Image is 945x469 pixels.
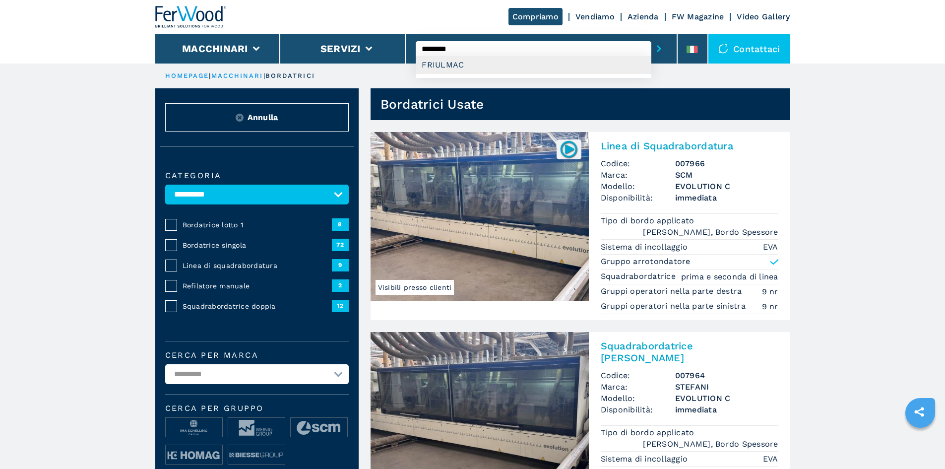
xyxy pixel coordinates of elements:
img: image [228,445,285,465]
span: Modello: [601,181,675,192]
span: Marca: [601,381,675,393]
em: 9 nr [762,301,778,312]
p: bordatrici [265,71,315,80]
p: Sistema di incollaggio [601,454,691,465]
em: EVA [763,453,778,465]
a: Linea di Squadrabordatura SCM EVOLUTION CVisibili presso clienti007966Linea di SquadrabordaturaCo... [371,132,790,320]
h3: STEFANI [675,381,778,393]
span: Cerca per Gruppo [165,404,349,412]
img: Contattaci [718,44,728,54]
button: Macchinari [182,43,248,55]
span: Refilatore manuale [183,281,332,291]
span: 9 [332,259,349,271]
img: image [166,445,222,465]
span: Annulla [248,112,278,123]
a: Video Gallery [737,12,790,21]
h3: 007966 [675,158,778,169]
img: image [166,418,222,438]
h2: Linea di Squadrabordatura [601,140,778,152]
em: 9 nr [762,286,778,297]
h3: SCM [675,169,778,181]
button: ResetAnnulla [165,103,349,132]
p: Gruppo arrotondatore [601,256,691,267]
span: Bordatrice singola [183,240,332,250]
a: Compriamo [508,8,563,25]
span: Disponibilità: [601,192,675,203]
h3: EVOLUTION C [675,181,778,192]
p: Sistema di incollaggio [601,242,691,253]
em: prima e seconda di linea [681,271,778,282]
p: Gruppi operatori nella parte sinistra [601,301,749,312]
a: Azienda [628,12,659,21]
a: FW Magazine [672,12,724,21]
span: Marca: [601,169,675,181]
img: image [291,418,347,438]
img: image [228,418,285,438]
label: Categoria [165,172,349,180]
span: Visibili presso clienti [376,280,454,295]
em: [PERSON_NAME], Bordo Spessore [643,226,778,238]
img: 007966 [559,139,578,159]
a: Vendiamo [575,12,615,21]
p: Tipo di bordo applicato [601,215,697,226]
label: Cerca per marca [165,351,349,359]
span: Bordatrice lotto 1 [183,220,332,230]
p: Tipo di bordo applicato [601,427,697,438]
button: submit-button [651,37,667,60]
span: immediata [675,192,778,203]
span: immediata [675,404,778,415]
span: Modello: [601,393,675,404]
div: FRIULMAC [416,56,651,74]
img: Linea di Squadrabordatura SCM EVOLUTION C [371,132,589,301]
h2: Squadrabordatrice [PERSON_NAME] [601,340,778,364]
p: Squadrabordatrice [601,271,679,282]
span: | [209,72,211,79]
img: Ferwood [155,6,227,28]
span: 12 [332,300,349,312]
span: Linea di squadrabordatura [183,261,332,270]
span: Squadrabordatrice doppia [183,301,332,311]
span: Codice: [601,370,675,381]
img: Reset [236,114,244,122]
h3: 007964 [675,370,778,381]
button: Servizi [320,43,361,55]
a: sharethis [907,400,932,424]
span: Disponibilità: [601,404,675,415]
div: Contattaci [708,34,790,64]
h3: EVOLUTION C [675,393,778,404]
span: Codice: [601,158,675,169]
a: HOMEPAGE [165,72,209,79]
span: 2 [332,279,349,291]
em: EVA [763,241,778,253]
span: | [263,72,265,79]
span: 72 [332,239,349,251]
p: Gruppi operatori nella parte destra [601,286,745,297]
span: 8 [332,218,349,230]
em: [PERSON_NAME], Bordo Spessore [643,438,778,450]
a: macchinari [211,72,263,79]
h1: Bordatrici Usate [380,96,484,112]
